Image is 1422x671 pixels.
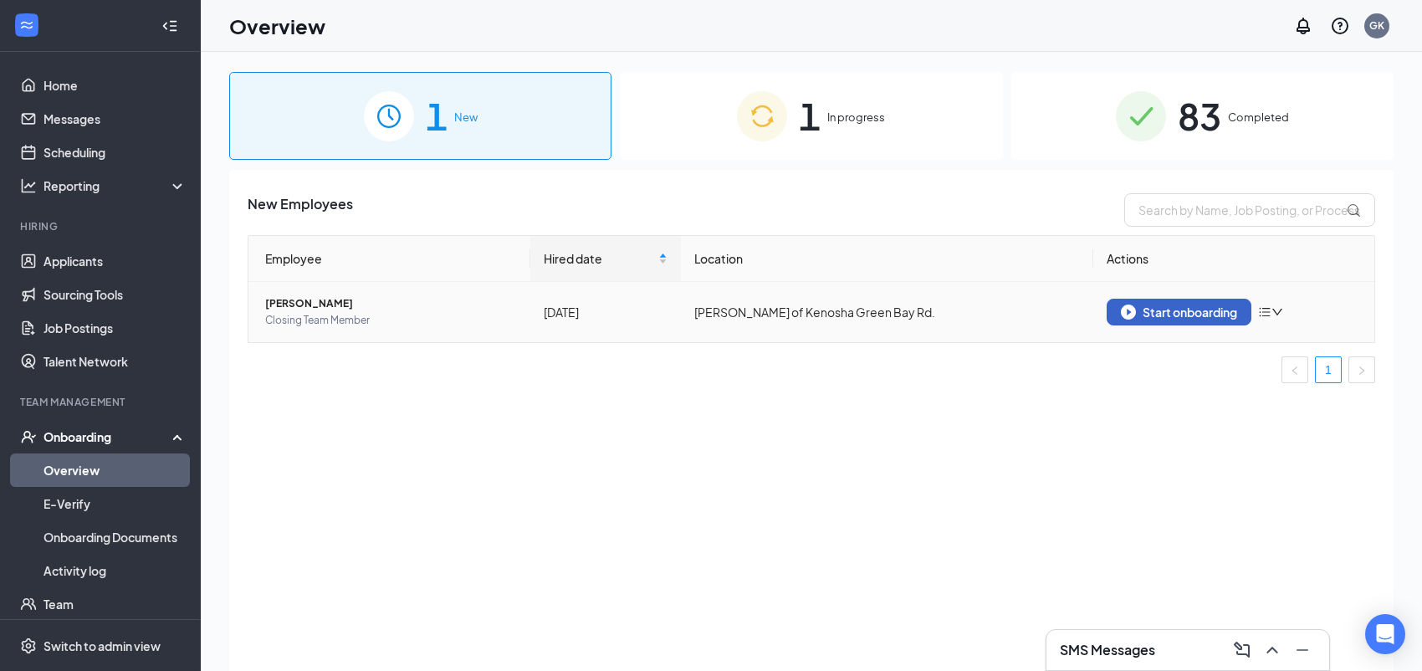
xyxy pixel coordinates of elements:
svg: QuestionInfo [1330,16,1350,36]
div: Hiring [20,219,183,233]
svg: Analysis [20,177,37,194]
a: E-Verify [43,487,187,520]
li: 1 [1315,356,1342,383]
svg: Collapse [161,18,178,34]
span: 1 [426,87,448,145]
th: Employee [248,236,530,282]
button: right [1348,356,1375,383]
input: Search by Name, Job Posting, or Process [1124,193,1375,227]
a: 1 [1316,357,1341,382]
div: GK [1369,18,1384,33]
h3: SMS Messages [1060,641,1155,659]
span: New [454,109,478,125]
svg: ChevronUp [1262,640,1282,660]
div: Start onboarding [1121,305,1237,320]
button: ChevronUp [1259,637,1286,663]
div: [DATE] [544,303,668,321]
div: Onboarding [43,428,172,445]
svg: Minimize [1292,640,1312,660]
a: Home [43,69,187,102]
a: Onboarding Documents [43,520,187,554]
span: [PERSON_NAME] [265,295,517,312]
a: Team [43,587,187,621]
button: left [1281,356,1308,383]
div: Reporting [43,177,187,194]
span: Closing Team Member [265,312,517,329]
span: 1 [799,87,821,145]
svg: ComposeMessage [1232,640,1252,660]
span: Completed [1228,109,1289,125]
button: ComposeMessage [1229,637,1256,663]
li: Next Page [1348,356,1375,383]
svg: WorkstreamLogo [18,17,35,33]
th: Actions [1093,236,1375,282]
button: Minimize [1289,637,1316,663]
th: Location [681,236,1093,282]
svg: Settings [20,638,37,654]
div: Open Intercom Messenger [1365,614,1405,654]
svg: Notifications [1293,16,1313,36]
svg: UserCheck [20,428,37,445]
a: Activity log [43,554,187,587]
span: left [1290,366,1300,376]
a: Messages [43,102,187,136]
span: 83 [1178,87,1221,145]
div: Team Management [20,395,183,409]
a: Overview [43,453,187,487]
span: right [1357,366,1367,376]
h1: Overview [229,12,325,40]
span: bars [1258,305,1271,319]
a: Sourcing Tools [43,278,187,311]
span: New Employees [248,193,353,227]
span: down [1271,306,1283,318]
a: Scheduling [43,136,187,169]
a: Applicants [43,244,187,278]
td: [PERSON_NAME] of Kenosha Green Bay Rd. [681,282,1093,342]
span: In progress [827,109,885,125]
a: Job Postings [43,311,187,345]
span: Hired date [544,249,655,268]
button: Start onboarding [1107,299,1251,325]
div: Switch to admin view [43,638,161,654]
a: Talent Network [43,345,187,378]
li: Previous Page [1281,356,1308,383]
